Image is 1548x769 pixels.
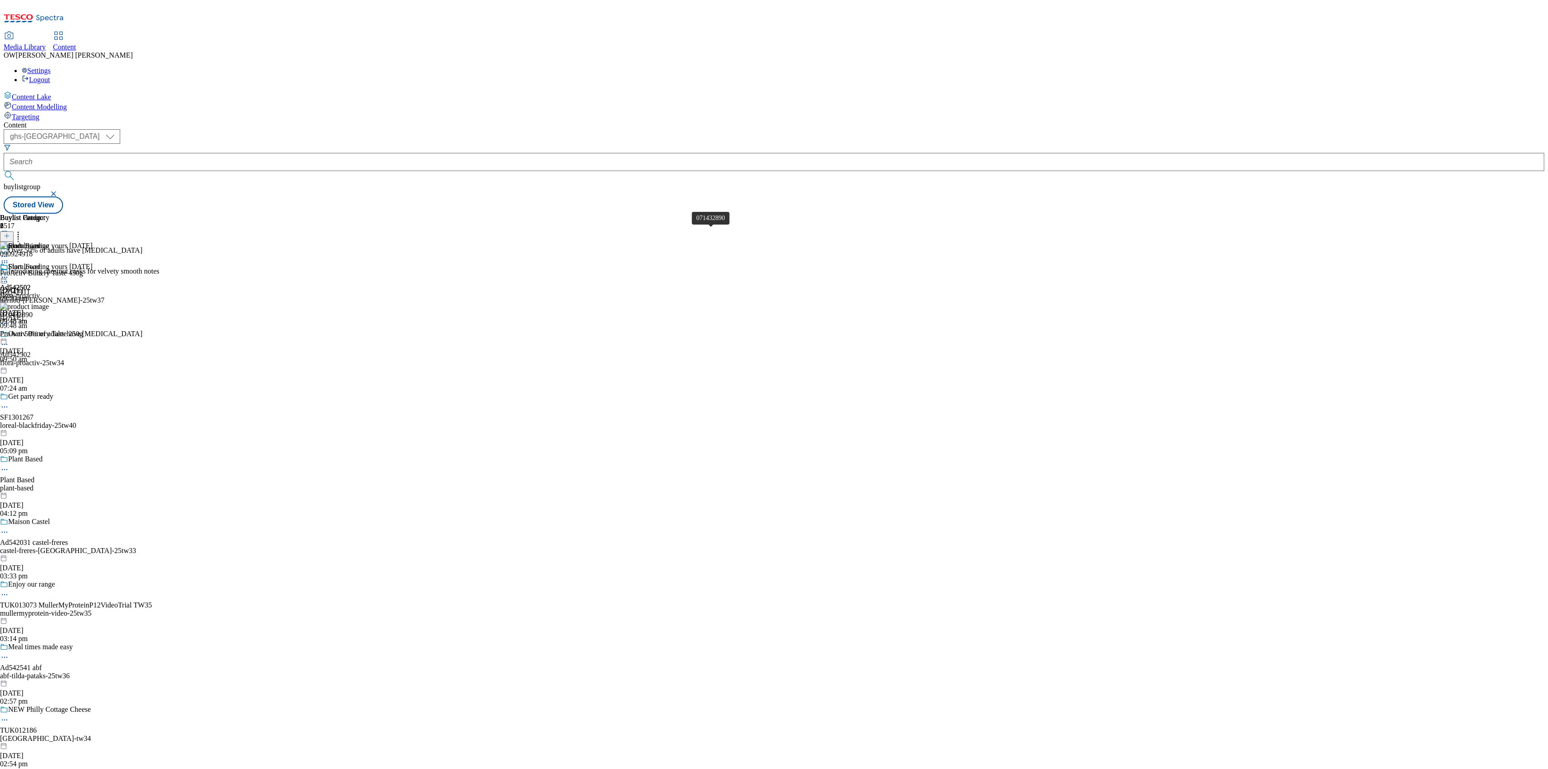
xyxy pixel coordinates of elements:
div: Get party ready [8,392,54,401]
div: Maison Castel [8,518,50,526]
svg: Search Filters [4,144,11,151]
span: Content [53,43,76,51]
input: Search [4,153,1544,171]
span: Content Modelling [12,103,67,111]
a: Targeting [4,111,1544,121]
div: NEW Philly Cottage Cheese [8,705,91,714]
button: Stored View [4,196,63,214]
a: Content Lake [4,91,1544,101]
span: Content Lake [12,93,51,101]
div: Plant Based [8,455,43,463]
div: Content [4,121,1544,129]
span: Targeting [12,113,39,121]
div: Meal times made easy [8,643,73,651]
span: OW [4,51,16,59]
span: [PERSON_NAME] [PERSON_NAME] [16,51,133,59]
span: buylistgroup [4,183,40,191]
a: Content [53,32,76,51]
span: Media Library [4,43,46,51]
a: Content Modelling [4,101,1544,111]
div: Enjoy our range [8,580,55,588]
a: Logout [22,76,50,83]
a: Media Library [4,32,46,51]
a: Settings [22,67,51,74]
